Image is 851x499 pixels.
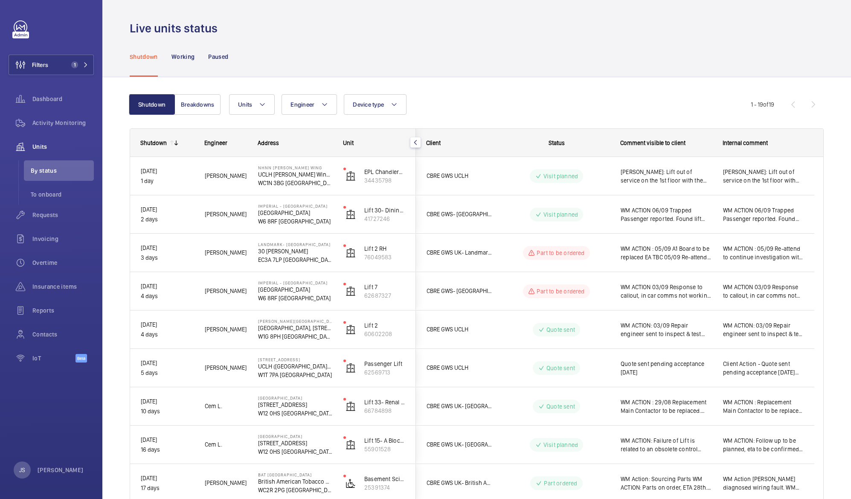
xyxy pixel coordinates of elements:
p: NHNN [PERSON_NAME] Wing [258,165,332,170]
span: Client Action - Quote sent pending acceptance [DATE] WM ACTION: new drive required [PERSON_NAME] ... [723,360,804,377]
p: Part to be ordered [537,287,584,296]
span: WM ACTION: 03/09 Repair engineer sent to inspect & test brake, found brake pads compromised. 04/0... [723,321,804,338]
p: 3 days [141,253,194,263]
p: 62569713 [364,368,405,377]
img: elevator.svg [346,209,356,220]
span: Overtime [32,258,94,267]
span: Requests [32,211,94,219]
img: platform_lift.svg [346,478,356,488]
span: CBRE GWS UK- British American Tobacco Globe House [427,478,492,488]
p: Lift 2 RH [364,244,405,253]
p: W12 0HS [GEOGRAPHIC_DATA] [258,409,332,418]
p: 60602208 [364,330,405,338]
p: Basement Scissor Lift [364,475,405,483]
span: To onboard [31,190,94,199]
img: elevator.svg [346,286,356,296]
p: 5 days [141,368,194,378]
p: Quote sent [546,402,575,411]
span: Internal comment [723,139,768,146]
span: CBRE GWS UK- [GEOGRAPHIC_DATA] ([GEOGRAPHIC_DATA]) [427,401,492,411]
span: Client [426,139,441,146]
img: elevator.svg [346,325,356,335]
p: 1 day [141,176,194,186]
p: EPL ChandlerWing LH 20 [364,168,405,176]
p: [DATE] [141,205,194,215]
span: [PERSON_NAME] [205,171,247,181]
span: [PERSON_NAME] [205,209,247,219]
p: BAT [GEOGRAPHIC_DATA] [258,472,332,477]
p: Lift 33- Renal Building (LH) Building 555 [364,398,405,406]
span: IoT [32,354,76,363]
span: [PERSON_NAME]: Lift out of service on the 1st floor with the doors jammed half open, constantly t... [723,168,804,185]
span: Invoicing [32,235,94,243]
p: UCLH ([GEOGRAPHIC_DATA]) [STREET_ADDRESS], [258,362,332,371]
span: By status [31,166,94,175]
span: Filters [32,61,48,69]
p: [DATE] [141,166,194,176]
p: 34435798 [364,176,405,185]
p: 17 days [141,483,194,493]
p: 55901528 [364,445,405,453]
p: 25391374 [364,483,405,492]
p: Landmark- [GEOGRAPHIC_DATA] [258,242,332,247]
p: WC1N 3BG [GEOGRAPHIC_DATA] [258,179,332,187]
span: Dashboard [32,95,94,103]
span: [PERSON_NAME] [205,248,247,258]
span: Cem L. [205,440,247,450]
p: Quote sent [546,364,575,372]
p: [DATE] [141,243,194,253]
p: UCLH [PERSON_NAME] Wing, [STREET_ADDRESS], [258,170,332,179]
p: 62687327 [364,291,405,300]
p: Visit planned [543,441,578,449]
img: elevator.svg [346,363,356,373]
span: CBRE GWS- [GEOGRAPHIC_DATA] ([GEOGRAPHIC_DATA]) [427,209,492,219]
p: [GEOGRAPHIC_DATA] [258,434,332,439]
p: 66784898 [364,406,405,415]
p: Working [171,52,195,61]
span: Quote sent pending acceptance [DATE] [621,360,712,377]
span: Status [549,139,565,146]
p: [PERSON_NAME] [38,466,84,474]
p: W1T 7PA [GEOGRAPHIC_DATA] [258,371,332,379]
p: Paused [208,52,228,61]
span: Address [258,139,279,146]
p: Lift 30- Dining Block (Goods/Dumbwaiter) [364,206,405,215]
p: 4 days [141,330,194,339]
p: WC2R 2PG [GEOGRAPHIC_DATA] [258,486,332,494]
p: Part to be ordered [537,249,584,257]
span: WM ACTION : 29/08 Replacement Main Contactor to be replaced. Part identified and is available 3-5... [621,398,712,415]
span: Reports [32,306,94,315]
p: 76049583 [364,253,405,261]
p: W1G 8PH [GEOGRAPHIC_DATA] [258,332,332,341]
p: Lift 15- A Block West (RH) Building 201 [364,436,405,445]
span: Contacts [32,330,94,339]
p: [DATE] [141,320,194,330]
span: [PERSON_NAME] [205,325,247,334]
span: [PERSON_NAME] [205,286,247,296]
span: CBRE GWS UCLH [427,171,492,181]
p: Passenger Lift [364,360,405,368]
span: Units [238,101,252,108]
p: 10 days [141,406,194,416]
p: 41727246 [364,215,405,223]
p: Imperial - [GEOGRAPHIC_DATA] [258,203,332,209]
img: elevator.svg [346,171,356,181]
span: Engineer [290,101,314,108]
p: [GEOGRAPHIC_DATA] [258,209,332,217]
span: Engineer [204,139,227,146]
p: [DATE] [141,358,194,368]
span: Cem L. [205,401,247,411]
p: [STREET_ADDRESS] [258,357,332,362]
p: [PERSON_NAME][GEOGRAPHIC_DATA] [258,319,332,324]
p: W6 8RF [GEOGRAPHIC_DATA] [258,294,332,302]
span: Units [32,142,94,151]
button: Engineer [282,94,337,115]
img: elevator.svg [346,401,356,412]
p: W6 8RF [GEOGRAPHIC_DATA] [258,217,332,226]
div: Unit [343,139,406,146]
span: WM ACTION 06/09 Trapped Passenger reported. Found lift empty above LB floor, car skate in middle ... [723,206,804,223]
span: Device type [353,101,384,108]
p: Imperial - [GEOGRAPHIC_DATA] [258,280,332,285]
button: Breakdowns [174,94,221,115]
p: EC3A 7LP [GEOGRAPHIC_DATA] [258,255,332,264]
